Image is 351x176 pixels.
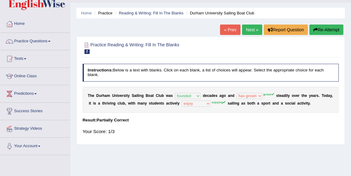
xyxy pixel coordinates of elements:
b: u [152,101,154,105]
b: t [301,94,303,98]
b: o [224,94,226,98]
b: t [153,94,154,98]
sup: enjoying [212,101,226,104]
b: h [303,94,305,98]
b: i [291,101,292,105]
b: y [145,101,147,105]
b: r [268,101,269,105]
li: Durham University Sailing Boat Club [185,10,254,16]
b: t [102,101,103,105]
b: a [228,94,230,98]
li: Practice [93,10,112,16]
b: l [287,94,288,98]
b: p [263,101,265,105]
b: r [122,94,124,98]
b: d [232,94,234,98]
b: b [247,101,249,105]
b: s [215,94,218,98]
b: a [281,101,283,105]
b: e [174,101,177,105]
b: n [115,94,117,98]
b: i [117,94,118,98]
b: e [213,94,215,98]
a: « Prev [220,25,240,35]
b: e [296,94,298,98]
b: a [282,94,284,98]
b: a [313,94,315,98]
b: r [298,94,300,98]
b: l [137,94,138,98]
b: c [207,94,209,98]
b: s [243,101,245,105]
a: Next » [242,25,262,35]
b: y [308,101,310,105]
b: s [123,94,125,98]
a: Tests [0,50,70,66]
b: i [232,101,233,105]
b: a [230,101,232,105]
b: e [120,94,122,98]
b: n [230,94,232,98]
b: u [121,101,123,105]
b: C [156,94,159,98]
b: a [219,94,222,98]
b: c [289,101,291,105]
b: i [89,101,90,105]
b: r [315,94,317,98]
b: g [113,101,115,105]
b: u [159,94,162,98]
b: a [292,101,294,105]
b: t [161,101,162,105]
b: t [132,101,133,105]
b: y [177,101,180,105]
b: t [269,101,271,105]
b: a [257,101,260,105]
b: , [332,94,333,98]
b: t [151,101,152,105]
b: l [120,101,121,105]
b: , [125,101,126,105]
a: Reading & Writing: Fill In The Blanks [119,11,183,15]
b: o [292,94,294,98]
b: a [241,101,243,105]
b: h [103,94,105,98]
b: i [107,101,108,105]
b: h [253,101,255,105]
b: d [283,94,286,98]
b: b [123,101,125,105]
b: c [118,101,120,105]
a: Practice Questions [0,33,70,48]
b: i [171,101,172,105]
b: i [234,101,235,105]
b: o [249,101,252,105]
b: B [146,94,148,98]
b: s [261,101,263,105]
b: o [148,94,151,98]
b: i [138,94,139,98]
b: l [177,101,177,105]
b: t [301,101,303,105]
b: a [272,101,274,105]
b: t [278,94,279,98]
b: y [288,94,290,98]
b: i [306,101,307,105]
b: i [110,101,111,105]
b: s [228,101,230,105]
b: n [235,101,237,105]
b: D [96,94,99,98]
b: h [90,94,92,98]
b: r [106,101,107,105]
b: v [172,101,174,105]
b: s [149,101,151,105]
b: s [94,101,96,105]
b: c [299,101,301,105]
a: Home [81,11,92,15]
b: e [311,94,313,98]
b: y [330,94,332,98]
b: a [98,101,100,105]
span: 2 [84,49,90,54]
b: . [319,94,319,98]
b: l [294,101,295,105]
b: h [133,101,135,105]
b: m [107,94,110,98]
